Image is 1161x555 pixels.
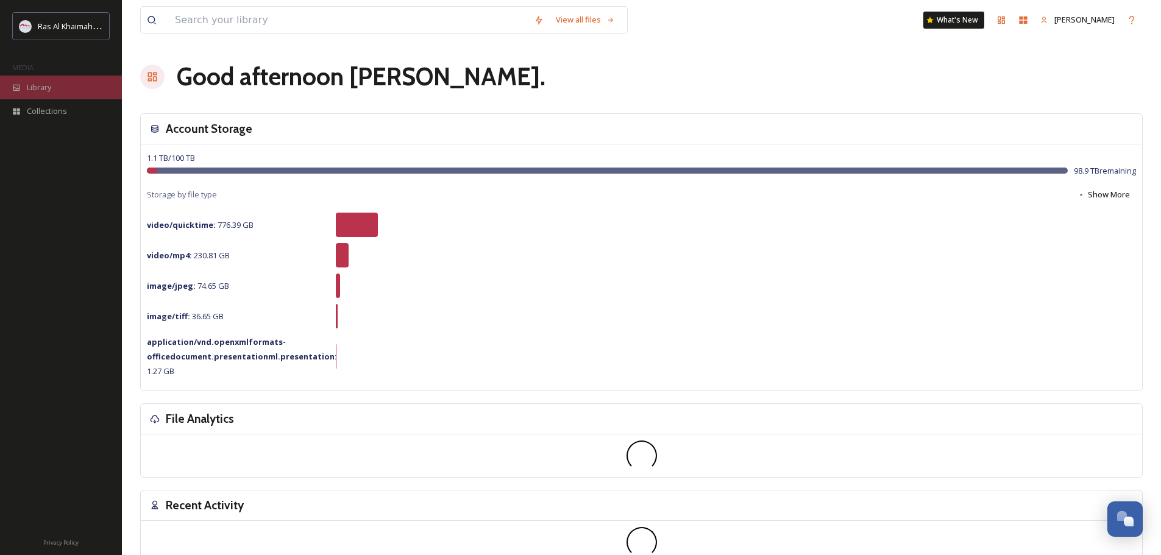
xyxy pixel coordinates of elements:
img: Logo_RAKTDA_RGB-01.png [20,20,32,32]
a: View all files [550,8,621,32]
span: Privacy Policy [43,539,79,546]
span: 1.27 GB [147,336,337,376]
span: Collections [27,105,67,117]
h3: Account Storage [166,120,252,138]
strong: application/vnd.openxmlformats-officedocument.presentationml.presentation : [147,336,337,362]
h3: File Analytics [166,410,234,428]
span: 230.81 GB [147,250,230,261]
span: 776.39 GB [147,219,254,230]
button: Open Chat [1107,501,1143,537]
h3: Recent Activity [166,497,244,514]
span: [PERSON_NAME] [1054,14,1115,25]
span: 36.65 GB [147,311,224,322]
span: Library [27,82,51,93]
strong: image/jpeg : [147,280,196,291]
span: 1.1 TB / 100 TB [147,152,195,163]
span: 98.9 TB remaining [1074,165,1136,177]
strong: video/mp4 : [147,250,192,261]
button: Show More [1071,183,1136,207]
a: What's New [923,12,984,29]
input: Search your library [169,7,528,34]
span: Storage by file type [147,189,217,200]
span: 74.65 GB [147,280,229,291]
a: Privacy Policy [43,534,79,549]
strong: video/quicktime : [147,219,216,230]
h1: Good afternoon [PERSON_NAME] . [177,58,545,95]
span: Ras Al Khaimah Tourism Development Authority [38,20,210,32]
strong: image/tiff : [147,311,190,322]
a: [PERSON_NAME] [1034,8,1121,32]
span: MEDIA [12,63,34,72]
